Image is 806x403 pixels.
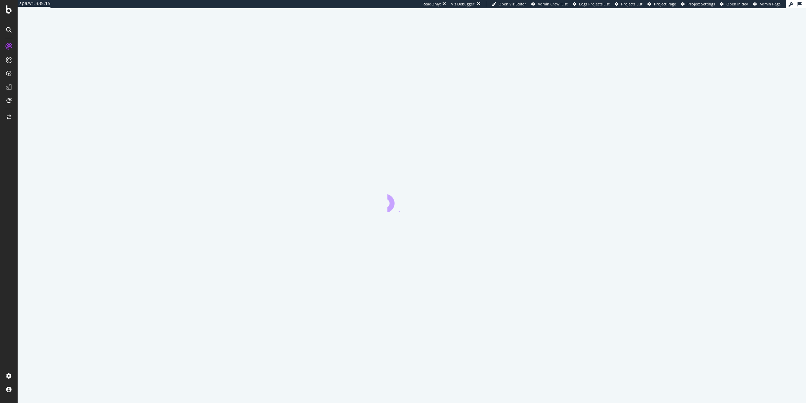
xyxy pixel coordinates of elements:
[579,1,610,6] span: Logs Projects List
[726,1,748,6] span: Open in dev
[387,188,436,212] div: animation
[423,1,441,7] div: ReadOnly:
[499,1,526,6] span: Open Viz Editor
[531,1,568,7] a: Admin Crawl List
[451,1,475,7] div: Viz Debugger:
[615,1,642,7] a: Projects List
[654,1,676,6] span: Project Page
[753,1,781,7] a: Admin Page
[621,1,642,6] span: Projects List
[681,1,715,7] a: Project Settings
[687,1,715,6] span: Project Settings
[760,1,781,6] span: Admin Page
[492,1,526,7] a: Open Viz Editor
[573,1,610,7] a: Logs Projects List
[720,1,748,7] a: Open in dev
[648,1,676,7] a: Project Page
[538,1,568,6] span: Admin Crawl List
